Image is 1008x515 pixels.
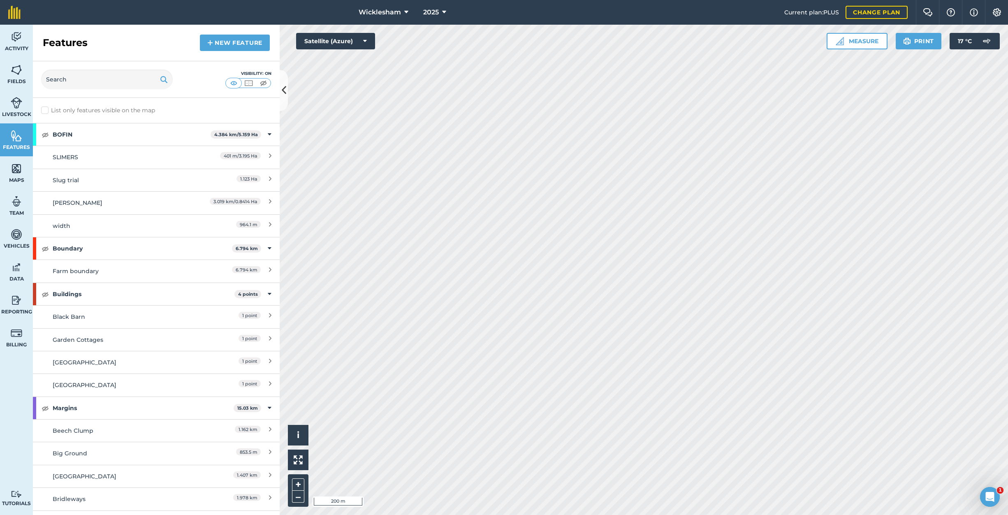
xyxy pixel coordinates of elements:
[53,237,232,260] strong: Boundary
[903,36,911,46] img: svg+xml;base64,PHN2ZyB4bWxucz0iaHR0cDovL3d3dy53My5vcmcvMjAwMC9zdmciIHdpZHRoPSIxOSIgaGVpZ2h0PSIyNC...
[239,380,261,387] span: 1 point
[200,35,270,51] a: New feature
[33,283,280,305] div: Buildings4 points
[784,8,839,17] span: Current plan : PLUS
[423,7,439,17] span: 2025
[239,357,261,364] span: 1 point
[970,7,978,17] img: svg+xml;base64,PHN2ZyB4bWxucz0iaHR0cDovL3d3dy53My5vcmcvMjAwMC9zdmciIHdpZHRoPSIxNyIgaGVpZ2h0PSIxNy...
[53,472,199,481] div: [GEOGRAPHIC_DATA]
[11,31,22,43] img: svg+xml;base64,PD94bWwgdmVyc2lvbj0iMS4wIiBlbmNvZGluZz0idXRmLTgiPz4KPCEtLSBHZW5lcmF0b3I6IEFkb2JlIE...
[946,8,956,16] img: A question mark icon
[258,79,269,87] img: svg+xml;base64,PHN2ZyB4bWxucz0iaHR0cDovL3d3dy53My5vcmcvMjAwMC9zdmciIHdpZHRoPSI1MCIgaGVpZ2h0PSI0MC...
[958,33,972,49] span: 17 ° C
[292,491,304,503] button: –
[53,494,199,503] div: Bridleways
[997,487,1003,494] span: 1
[236,448,261,455] span: 853.5 m
[42,289,49,299] img: svg+xml;base64,PHN2ZyB4bWxucz0iaHR0cDovL3d3dy53My5vcmcvMjAwMC9zdmciIHdpZHRoPSIxOCIgaGVpZ2h0PSIyNC...
[11,327,22,339] img: svg+xml;base64,PD94bWwgdmVyc2lvbj0iMS4wIiBlbmNvZGluZz0idXRmLTgiPz4KPCEtLSBHZW5lcmF0b3I6IEFkb2JlIE...
[33,146,280,168] a: SLIMERS401 m/3.195 Ha
[53,153,199,162] div: SLIMERS
[237,405,258,411] strong: 15.03 km
[33,419,280,442] a: Beech Clump1.162 km
[359,7,401,17] span: Wicklesham
[53,335,199,344] div: Garden Cottages
[220,152,261,159] span: 401 m / 3.195 Ha
[53,267,199,276] div: Farm boundary
[33,397,280,419] div: Margins15.03 km
[33,191,280,214] a: [PERSON_NAME]3.019 km/0.8414 Ha
[11,97,22,109] img: svg+xml;base64,PD94bWwgdmVyc2lvbj0iMS4wIiBlbmNvZGluZz0idXRmLTgiPz4KPCEtLSBHZW5lcmF0b3I6IEFkb2JlIE...
[53,380,199,390] div: [GEOGRAPHIC_DATA]
[225,70,271,77] div: Visibility: On
[53,312,199,321] div: Black Barn
[42,403,49,413] img: svg+xml;base64,PHN2ZyB4bWxucz0iaHR0cDovL3d3dy53My5vcmcvMjAwMC9zdmciIHdpZHRoPSIxOCIgaGVpZ2h0PSIyNC...
[238,291,258,297] strong: 4 points
[294,455,303,464] img: Four arrows, one pointing top left, one top right, one bottom right and the last bottom left
[53,221,199,230] div: width
[288,425,308,445] button: i
[992,8,1002,16] img: A cog icon
[923,8,933,16] img: Two speech bubbles overlapping with the left bubble in the forefront
[41,70,173,89] input: Search
[53,176,199,185] div: Slug trial
[43,36,88,49] h2: Features
[11,261,22,274] img: svg+xml;base64,PD94bWwgdmVyc2lvbj0iMS4wIiBlbmNvZGluZz0idXRmLTgiPz4KPCEtLSBHZW5lcmF0b3I6IEFkb2JlIE...
[11,195,22,208] img: svg+xml;base64,PD94bWwgdmVyc2lvbj0iMS4wIiBlbmNvZGluZz0idXRmLTgiPz4KPCEtLSBHZW5lcmF0b3I6IEFkb2JlIE...
[42,130,49,139] img: svg+xml;base64,PHN2ZyB4bWxucz0iaHR0cDovL3d3dy53My5vcmcvMjAwMC9zdmciIHdpZHRoPSIxOCIgaGVpZ2h0PSIyNC...
[33,214,280,237] a: width964.1 m
[297,430,299,440] span: i
[41,106,155,115] label: List only features visible on the map
[950,33,1000,49] button: 17 °C
[53,449,199,458] div: Big Ground
[53,426,199,435] div: Beech Clump
[33,123,280,146] div: BOFIN4.384 km/5.159 Ha
[42,244,49,253] img: svg+xml;base64,PHN2ZyB4bWxucz0iaHR0cDovL3d3dy53My5vcmcvMjAwMC9zdmciIHdpZHRoPSIxOCIgaGVpZ2h0PSIyNC...
[53,283,234,305] strong: Buildings
[210,198,261,205] span: 3.019 km / 0.8414 Ha
[33,260,280,282] a: Farm boundary6.794 km
[296,33,375,49] button: Satellite (Azure)
[33,465,280,487] a: [GEOGRAPHIC_DATA]1.407 km
[53,358,199,367] div: [GEOGRAPHIC_DATA]
[11,228,22,241] img: svg+xml;base64,PD94bWwgdmVyc2lvbj0iMS4wIiBlbmNvZGluZz0idXRmLTgiPz4KPCEtLSBHZW5lcmF0b3I6IEFkb2JlIE...
[8,6,21,19] img: fieldmargin Logo
[235,426,261,433] span: 1.162 km
[53,198,199,207] div: [PERSON_NAME]
[978,33,995,49] img: svg+xml;base64,PD94bWwgdmVyc2lvbj0iMS4wIiBlbmNvZGluZz0idXRmLTgiPz4KPCEtLSBHZW5lcmF0b3I6IEFkb2JlIE...
[53,123,211,146] strong: BOFIN
[11,162,22,175] img: svg+xml;base64,PHN2ZyB4bWxucz0iaHR0cDovL3d3dy53My5vcmcvMjAwMC9zdmciIHdpZHRoPSI1NiIgaGVpZ2h0PSI2MC...
[896,33,942,49] button: Print
[11,64,22,76] img: svg+xml;base64,PHN2ZyB4bWxucz0iaHR0cDovL3d3dy53My5vcmcvMjAwMC9zdmciIHdpZHRoPSI1NiIgaGVpZ2h0PSI2MC...
[239,335,261,342] span: 1 point
[236,246,258,251] strong: 6.794 km
[236,221,261,228] span: 964.1 m
[233,494,261,501] span: 1.978 km
[232,266,261,273] span: 6.794 km
[236,175,261,182] span: 1.123 Ha
[239,312,261,319] span: 1 point
[229,79,239,87] img: svg+xml;base64,PHN2ZyB4bWxucz0iaHR0cDovL3d3dy53My5vcmcvMjAwMC9zdmciIHdpZHRoPSI1MCIgaGVpZ2h0PSI0MC...
[33,169,280,191] a: Slug trial1.123 Ha
[33,305,280,328] a: Black Barn1 point
[53,397,234,419] strong: Margins
[836,37,844,45] img: Ruler icon
[846,6,908,19] a: Change plan
[33,237,280,260] div: Boundary6.794 km
[207,38,213,48] img: svg+xml;base64,PHN2ZyB4bWxucz0iaHR0cDovL3d3dy53My5vcmcvMjAwMC9zdmciIHdpZHRoPSIxNCIgaGVpZ2h0PSIyNC...
[33,373,280,396] a: [GEOGRAPHIC_DATA]1 point
[160,74,168,84] img: svg+xml;base64,PHN2ZyB4bWxucz0iaHR0cDovL3d3dy53My5vcmcvMjAwMC9zdmciIHdpZHRoPSIxOSIgaGVpZ2h0PSIyNC...
[33,442,280,464] a: Big Ground853.5 m
[292,478,304,491] button: +
[980,487,1000,507] iframe: Intercom live chat
[33,351,280,373] a: [GEOGRAPHIC_DATA]1 point
[11,294,22,306] img: svg+xml;base64,PD94bWwgdmVyc2lvbj0iMS4wIiBlbmNvZGluZz0idXRmLTgiPz4KPCEtLSBHZW5lcmF0b3I6IEFkb2JlIE...
[243,79,254,87] img: svg+xml;base64,PHN2ZyB4bWxucz0iaHR0cDovL3d3dy53My5vcmcvMjAwMC9zdmciIHdpZHRoPSI1MCIgaGVpZ2h0PSI0MC...
[214,132,258,137] strong: 4.384 km / 5.159 Ha
[11,130,22,142] img: svg+xml;base64,PHN2ZyB4bWxucz0iaHR0cDovL3d3dy53My5vcmcvMjAwMC9zdmciIHdpZHRoPSI1NiIgaGVpZ2h0PSI2MC...
[11,490,22,498] img: svg+xml;base64,PD94bWwgdmVyc2lvbj0iMS4wIiBlbmNvZGluZz0idXRmLTgiPz4KPCEtLSBHZW5lcmF0b3I6IEFkb2JlIE...
[827,33,888,49] button: Measure
[33,487,280,510] a: Bridleways1.978 km
[233,471,261,478] span: 1.407 km
[33,328,280,351] a: Garden Cottages1 point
